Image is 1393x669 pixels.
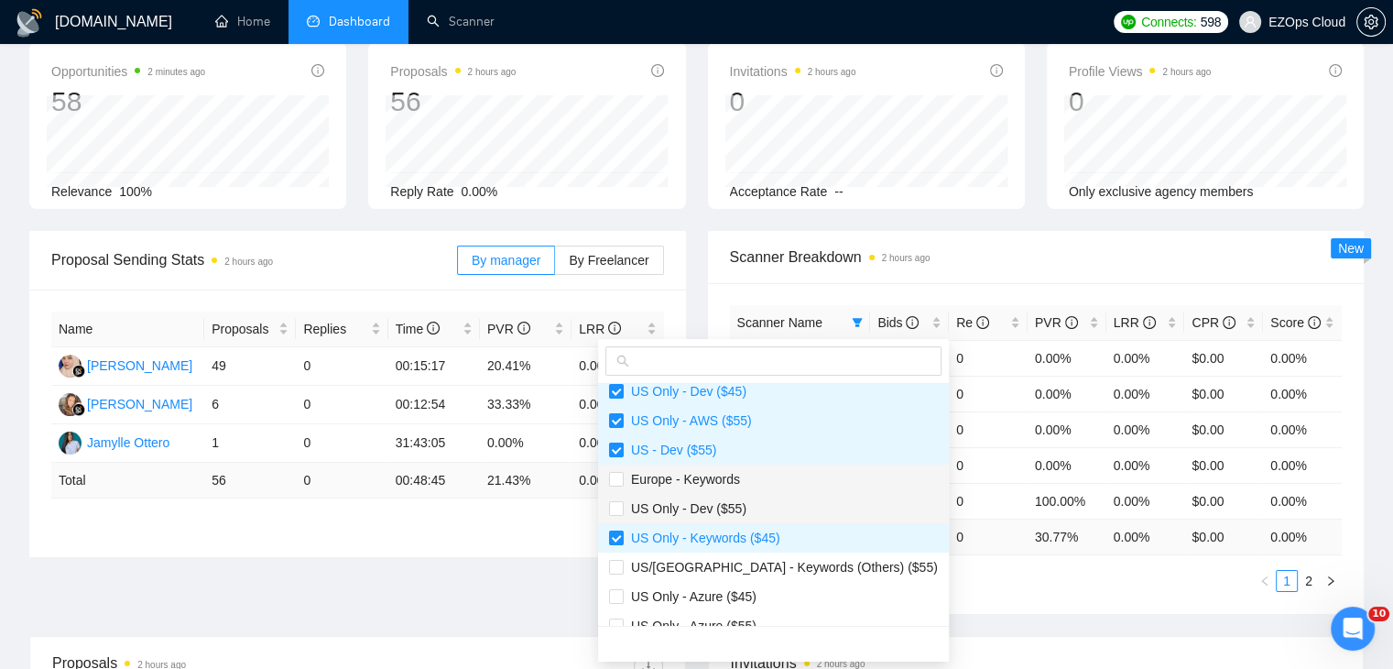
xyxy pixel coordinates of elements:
td: 0.00% [571,386,663,424]
span: Connects: [1141,12,1196,32]
td: 33.33% [480,386,571,424]
td: Total [51,463,204,499]
span: Opportunities [51,60,205,82]
span: LRR [1114,315,1156,330]
td: 100.00% [1028,483,1106,519]
td: 0.00% [1263,447,1342,483]
span: info-circle [311,64,324,77]
a: JOJamylle Ottero [59,434,169,449]
td: 0.00 % [571,463,663,499]
span: Re [956,315,989,330]
div: [PERSON_NAME] [87,356,192,376]
span: Time [396,322,440,336]
span: info-circle [608,322,621,334]
span: info-circle [906,316,919,329]
span: info-circle [1223,316,1235,329]
button: setting [1356,7,1386,37]
td: 0.00% [571,347,663,386]
td: 0.00% [1263,376,1342,411]
td: 0 [296,386,387,424]
td: 0.00 % [1263,519,1342,554]
td: 0.00% [1028,340,1106,376]
span: right [1325,576,1336,587]
span: dashboard [307,15,320,27]
td: 0 [949,519,1028,554]
span: info-circle [1143,316,1156,329]
td: 0 [949,340,1028,376]
time: 2 minutes ago [147,67,205,77]
td: 0.00% [1028,376,1106,411]
th: Name [51,312,204,347]
span: Bids [877,315,919,330]
span: info-circle [1329,64,1342,77]
td: 0 [296,347,387,386]
time: 2 hours ago [1162,67,1211,77]
img: gigradar-bm.png [72,403,85,416]
span: -- [834,184,843,199]
td: 0.00% [571,424,663,463]
td: 0.00% [1263,411,1342,447]
li: Previous Page [1254,570,1276,592]
span: Proposals [212,319,275,339]
span: info-circle [976,316,989,329]
span: Replies [303,319,366,339]
img: gigradar-bm.png [72,365,85,378]
span: PVR [487,322,530,336]
span: Scanner Name [737,315,822,330]
img: JO [59,432,82,455]
span: Acceptance Rate [730,184,828,199]
td: $0.00 [1184,447,1263,483]
span: info-circle [517,322,530,334]
td: 0.00% [1263,483,1342,519]
button: left [1254,570,1276,592]
span: Reply Rate [390,184,453,199]
span: CPR [1192,315,1235,330]
a: 2 [1299,571,1319,591]
td: 0.00% [1106,376,1185,411]
time: 2 hours ago [882,253,930,263]
td: 0.00% [1263,340,1342,376]
td: 00:12:54 [388,386,480,424]
span: info-circle [1308,316,1321,329]
li: 1 [1276,570,1298,592]
td: $0.00 [1184,340,1263,376]
span: US Only - Dev ($45) [624,384,746,399]
a: setting [1356,15,1386,29]
span: US - Dev ($55) [624,443,716,457]
span: By Freelancer [569,253,648,268]
span: New [1338,241,1364,256]
span: info-circle [990,64,1003,77]
span: setting [1357,15,1385,29]
td: 1 [204,424,296,463]
span: By manager [472,253,540,268]
div: 56 [390,84,516,119]
span: filter [852,317,863,328]
td: 56 [204,463,296,499]
time: 2 hours ago [224,257,273,267]
td: 0.00% [480,424,571,463]
time: 2 hours ago [808,67,856,77]
button: right [1320,570,1342,592]
img: logo [15,8,44,38]
td: 0 [296,424,387,463]
td: 0.00% [1106,483,1185,519]
span: PVR [1035,315,1078,330]
td: 0.00 % [1106,519,1185,554]
td: $0.00 [1184,376,1263,411]
td: 0.00% [1106,447,1185,483]
td: 0 [949,411,1028,447]
span: US/[GEOGRAPHIC_DATA] - Keywords (Others) ($55) [624,560,938,575]
td: 21.43 % [480,463,571,499]
span: Invitations [730,60,856,82]
div: Jamylle Ottero [87,433,169,453]
td: 0 [949,483,1028,519]
div: [PERSON_NAME] [87,394,192,414]
span: Scanner Breakdown [730,246,1343,269]
span: 0.00% [462,184,498,199]
td: 00:48:45 [388,463,480,499]
img: NK [59,393,82,416]
td: 0.00% [1106,340,1185,376]
td: 49 [204,347,296,386]
li: 2 [1298,570,1320,592]
span: Profile Views [1069,60,1212,82]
